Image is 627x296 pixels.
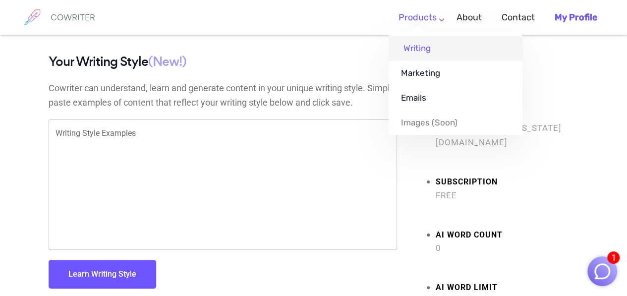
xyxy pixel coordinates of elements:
[148,53,186,70] span: (New!)
[436,121,579,150] span: [EMAIL_ADDRESS][US_STATE][DOMAIN_NAME]
[49,260,156,289] button: Learn Writing Style
[389,36,522,60] a: Writing
[389,60,522,85] a: Marketing
[436,188,579,203] span: Free
[436,175,579,189] strong: Subscription
[607,251,620,264] span: 1
[389,85,522,110] a: Emails
[436,241,579,255] span: 0
[49,81,397,110] p: Cowriter can understand, learn and generate content in your unique writing style. Simply paste ex...
[593,262,612,281] img: Close chat
[436,228,579,242] strong: AI Word count
[587,256,617,286] button: 1
[436,281,579,295] strong: AI Word limit
[49,55,397,69] h4: Your Writing Style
